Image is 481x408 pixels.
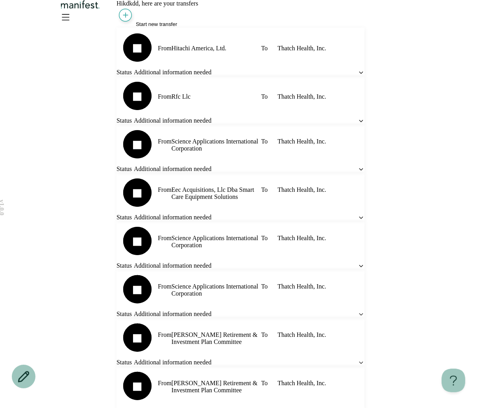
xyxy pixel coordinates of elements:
[172,380,261,394] span: [PERSON_NAME] Retirement & Investment Plan Committee
[134,262,211,269] span: Additional information needed
[117,69,132,76] span: Status
[261,186,268,193] span: To
[277,283,364,290] span: Thatch Health, Inc.
[158,235,172,242] span: From
[117,262,132,269] span: Status
[158,283,172,290] span: From
[172,235,261,249] span: Science Applications International Corporation
[261,331,268,338] span: To
[117,214,132,221] span: Status
[172,45,261,52] span: Hitachi America, Ltd.
[158,331,172,338] span: From
[261,45,268,52] span: To
[172,93,261,100] span: Rfc Llc
[158,186,172,193] span: From
[261,235,268,242] span: To
[261,138,268,145] span: To
[277,186,364,193] span: Thatch Health, Inc.
[158,380,172,387] span: From
[158,93,172,100] span: From
[261,380,268,387] span: To
[172,186,261,200] span: Eec Acquisitions, Llc Dba Smart Care Equipment Solutions
[277,45,364,52] span: Thatch Health, Inc.
[117,359,132,366] span: Status
[261,283,268,290] span: To
[134,165,211,173] span: Additional information needed
[277,138,364,145] span: Thatch Health, Inc.
[134,214,211,221] span: Additional information needed
[134,311,211,318] span: Additional information needed
[277,235,364,242] span: Thatch Health, Inc.
[117,117,132,124] span: Status
[277,380,364,387] span: Thatch Health, Inc.
[134,69,211,76] span: Additional information needed
[134,359,211,366] span: Additional information needed
[442,369,465,392] iframe: Toggle Customer Support
[277,93,364,100] span: Thatch Health, Inc.
[172,331,261,346] span: [PERSON_NAME] Retirement & Investment Plan Committee
[172,138,261,152] span: Science Applications International Corporation
[117,165,132,173] span: Status
[134,117,211,124] span: Additional information needed
[158,45,172,52] span: From
[158,138,172,145] span: From
[261,93,268,100] span: To
[59,11,72,23] button: Open menu
[117,311,132,318] span: Status
[172,283,261,297] span: Science Applications International Corporation
[277,331,364,338] span: Thatch Health, Inc.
